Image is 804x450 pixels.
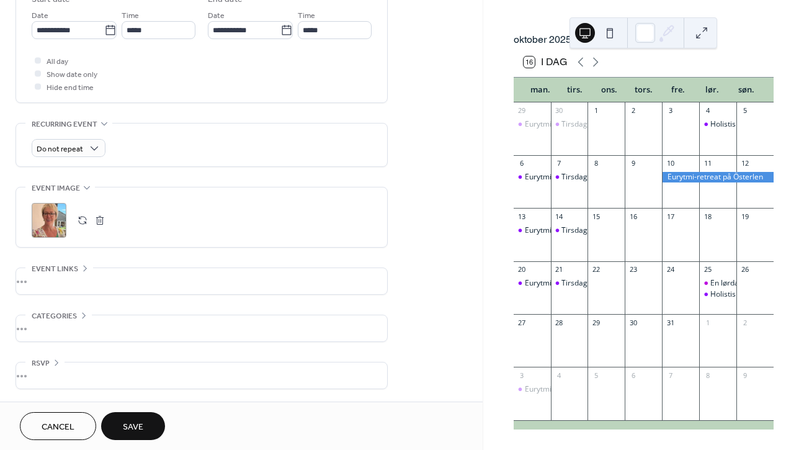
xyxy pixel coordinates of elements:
div: 4 [555,371,564,380]
div: Eurytmikursus - Audonicon [514,172,551,182]
div: 30 [555,106,564,115]
span: Date [208,9,225,22]
div: Tirsdags eurytmi - [GEOGRAPHIC_DATA] [561,119,701,130]
div: Tirsdags eurytmi - Odense [551,172,588,182]
span: Time [122,9,139,22]
div: Tirsdags eurytmi - [GEOGRAPHIC_DATA] [561,225,701,236]
div: Tirsdags eurytmi - Odense [551,119,588,130]
div: 14 [555,212,564,221]
div: Tirsdags eurytmi - [GEOGRAPHIC_DATA] [561,278,701,289]
div: 13 [517,212,527,221]
div: 31 [666,318,675,327]
div: 28 [555,318,564,327]
div: søn. [730,78,764,102]
div: tors. [627,78,661,102]
div: Eurytmikursus - Audonicon [514,119,551,130]
span: Recurring event [32,118,97,131]
div: 9 [740,371,749,380]
div: ••• [16,362,387,389]
span: Event image [32,182,80,195]
div: En lørdag med eurytmi [710,278,789,289]
div: man. [524,78,558,102]
span: All day [47,55,68,68]
div: Tirsdags eurytmi - [GEOGRAPHIC_DATA] [561,172,701,182]
div: 2 [740,318,749,327]
div: lør. [695,78,729,102]
div: 23 [628,265,638,274]
span: Date [32,9,48,22]
div: 20 [517,265,527,274]
div: 16 [628,212,638,221]
div: 7 [555,159,564,168]
div: 5 [740,106,749,115]
div: 19 [740,212,749,221]
span: Time [298,9,315,22]
div: 29 [517,106,527,115]
div: 1 [591,106,601,115]
div: Eurytmikursus - Audonicon [514,384,551,395]
div: 6 [628,371,638,380]
div: 5 [591,371,601,380]
div: 26 [740,265,749,274]
span: RSVP [32,357,50,370]
div: 18 [703,212,712,221]
div: Eurytmikursus - Audonicon [525,278,617,289]
div: ons. [592,78,626,102]
span: Do not repeat [37,142,83,156]
div: 9 [628,159,638,168]
button: 16I dag [519,53,571,71]
button: Save [101,412,165,440]
div: Eurytmikursus - Audonicon [514,225,551,236]
span: Save [123,421,143,434]
div: ••• [16,268,387,294]
div: 8 [703,371,712,380]
div: ••• [16,315,387,341]
div: Eurytmikursus - Audonicon [525,172,617,182]
div: En lørdag med eurytmi [699,278,736,289]
span: Event links [32,263,78,276]
button: Cancel [20,412,96,440]
span: Categories [32,310,77,323]
div: oktober 2025 [514,32,774,47]
div: tirs. [558,78,592,102]
div: Holistisk forældrekursus [699,119,736,130]
div: 15 [591,212,601,221]
div: 30 [628,318,638,327]
div: fre. [661,78,695,102]
div: 24 [666,265,675,274]
div: Eurytmikursus - Audonicon [525,384,617,395]
div: 21 [555,265,564,274]
div: Holistisk forældrekursus [710,289,794,300]
span: Cancel [42,421,74,434]
div: 2 [628,106,638,115]
div: 3 [666,106,675,115]
div: 8 [591,159,601,168]
div: Holistisk forældrekursus [710,119,794,130]
div: 11 [703,159,712,168]
div: 12 [740,159,749,168]
div: 6 [517,159,527,168]
div: 10 [666,159,675,168]
div: 27 [517,318,527,327]
div: 29 [591,318,601,327]
div: 22 [591,265,601,274]
div: ; [32,203,66,238]
div: Eurytmikursus - Audonicon [525,225,617,236]
div: 4 [703,106,712,115]
div: Tirsdags eurytmi - Odense [551,278,588,289]
div: 25 [703,265,712,274]
span: Show date only [47,68,97,81]
div: Eurytmi-retreat på Österlen [662,172,774,182]
div: 3 [517,371,527,380]
span: Hide end time [47,81,94,94]
div: 17 [666,212,675,221]
div: Tirsdags eurytmi - Odense [551,225,588,236]
div: Eurytmikursus - Audonicon [525,119,617,130]
div: Holistisk forældrekursus [699,289,736,300]
div: 7 [666,371,675,380]
div: 1 [703,318,712,327]
div: Eurytmikursus - Audonicon [514,278,551,289]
